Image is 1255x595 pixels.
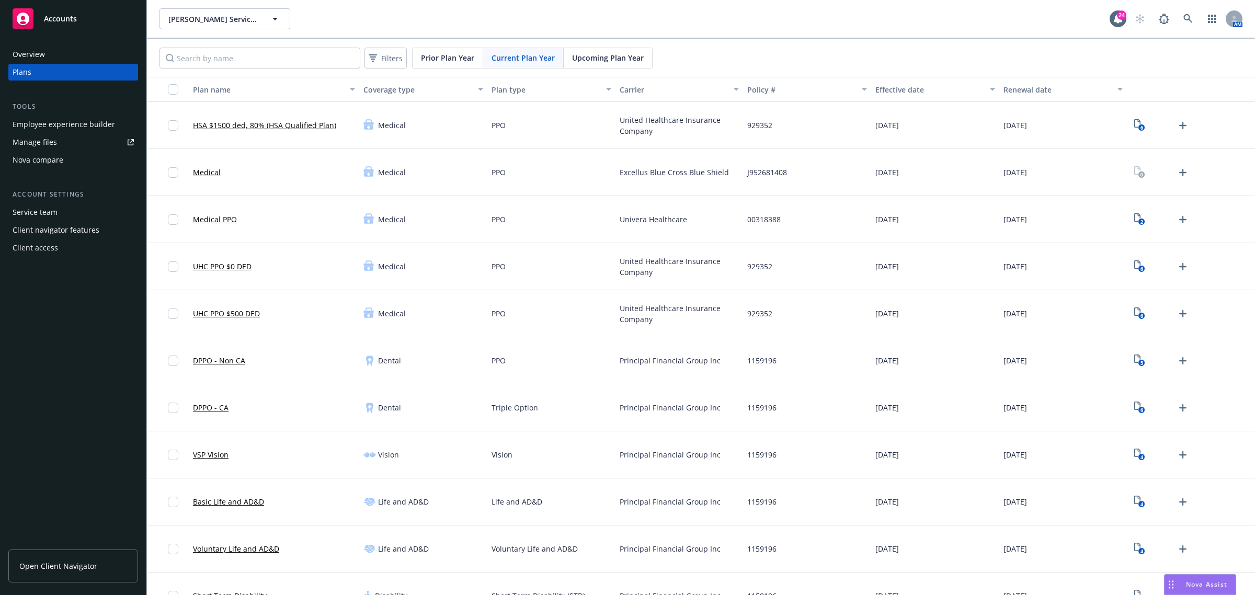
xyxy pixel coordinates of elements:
[1003,261,1027,272] span: [DATE]
[1140,548,1143,555] text: 4
[1174,211,1191,228] a: Upload Plan Documents
[1154,8,1174,29] a: Report a Bug
[743,77,871,102] button: Policy #
[193,214,237,225] a: Medical PPO
[747,355,777,366] span: 1159196
[193,543,279,554] a: Voluntary Life and AD&D
[367,51,405,66] span: Filters
[747,120,772,131] span: 929352
[747,449,777,460] span: 1159196
[421,52,474,63] span: Prior Plan Year
[1003,308,1027,319] span: [DATE]
[1003,120,1027,131] span: [DATE]
[193,120,336,131] a: HSA $1500 ded, 80% (HSA Qualified Plan)
[13,116,115,133] div: Employee experience builder
[1131,211,1148,228] a: View Plan Documents
[8,64,138,81] a: Plans
[747,543,777,554] span: 1159196
[747,496,777,507] span: 1159196
[620,543,721,554] span: Principal Financial Group Inc
[875,167,899,178] span: [DATE]
[1003,543,1027,554] span: [DATE]
[19,560,97,571] span: Open Client Navigator
[1140,266,1143,272] text: 6
[159,8,290,29] button: [PERSON_NAME] Services, Inc.
[1131,117,1148,134] a: View Plan Documents
[1140,124,1143,131] text: 6
[492,543,578,554] span: Voluntary Life and AD&D
[1174,305,1191,322] a: Upload Plan Documents
[492,52,555,63] span: Current Plan Year
[1131,164,1148,181] a: View Plan Documents
[1131,541,1148,557] a: View Plan Documents
[168,167,178,178] input: Toggle Row Selected
[492,496,542,507] span: Life and AD&D
[189,77,359,102] button: Plan name
[193,496,264,507] a: Basic Life and AD&D
[875,84,984,95] div: Effective date
[168,84,178,95] input: Select all
[168,403,178,413] input: Toggle Row Selected
[13,46,45,63] div: Overview
[193,167,221,178] a: Medical
[620,355,721,366] span: Principal Financial Group Inc
[1178,8,1199,29] a: Search
[1140,219,1143,225] text: 2
[168,120,178,131] input: Toggle Row Selected
[620,402,721,413] span: Principal Financial Group Inc
[44,15,77,23] span: Accounts
[875,214,899,225] span: [DATE]
[8,204,138,221] a: Service team
[492,167,506,178] span: PPO
[747,308,772,319] span: 929352
[875,120,899,131] span: [DATE]
[193,402,229,413] a: DPPO - CA
[492,308,506,319] span: PPO
[1174,447,1191,463] a: Upload Plan Documents
[1129,8,1150,29] a: Start snowing
[620,167,729,178] span: Excellus Blue Cross Blue Shield
[1164,574,1236,595] button: Nova Assist
[572,52,644,63] span: Upcoming Plan Year
[378,355,401,366] span: Dental
[1131,305,1148,322] a: View Plan Documents
[747,261,772,272] span: 929352
[747,84,855,95] div: Policy #
[492,84,600,95] div: Plan type
[1140,360,1143,367] text: 5
[8,46,138,63] a: Overview
[620,449,721,460] span: Principal Financial Group Inc
[8,101,138,112] div: Tools
[13,222,99,238] div: Client navigator features
[620,496,721,507] span: Principal Financial Group Inc
[492,402,538,413] span: Triple Option
[1117,10,1126,20] div: 24
[492,120,506,131] span: PPO
[8,239,138,256] a: Client access
[1174,399,1191,416] a: Upload Plan Documents
[875,543,899,554] span: [DATE]
[999,77,1127,102] button: Renewal date
[378,167,406,178] span: Medical
[1140,501,1143,508] text: 4
[1131,447,1148,463] a: View Plan Documents
[378,543,429,554] span: Life and AD&D
[8,189,138,200] div: Account settings
[168,544,178,554] input: Toggle Row Selected
[747,214,781,225] span: 00318388
[1003,214,1027,225] span: [DATE]
[1003,496,1027,507] span: [DATE]
[8,222,138,238] a: Client navigator features
[193,355,245,366] a: DPPO - Non CA
[620,303,739,325] span: United Healthcare Insurance Company
[1140,313,1143,319] text: 6
[1003,402,1027,413] span: [DATE]
[875,308,899,319] span: [DATE]
[492,214,506,225] span: PPO
[1174,258,1191,275] a: Upload Plan Documents
[378,402,401,413] span: Dental
[620,115,739,136] span: United Healthcare Insurance Company
[363,84,472,95] div: Coverage type
[1131,399,1148,416] a: View Plan Documents
[620,84,728,95] div: Carrier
